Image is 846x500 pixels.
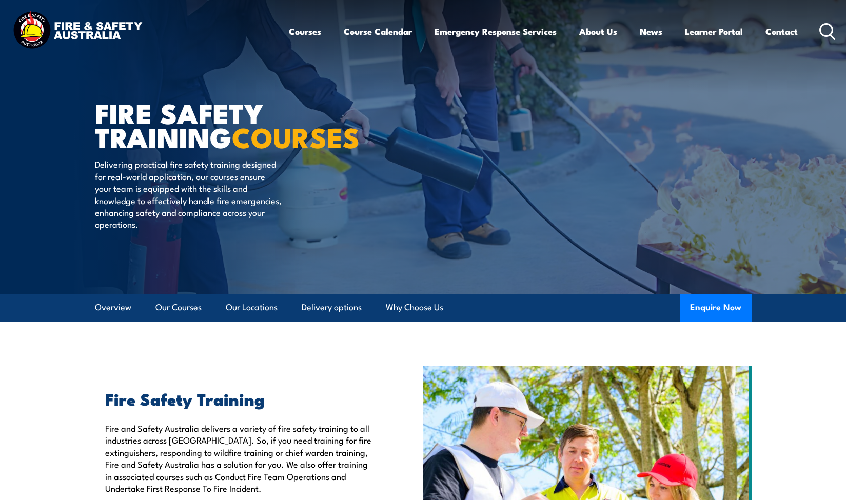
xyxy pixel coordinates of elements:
a: Our Courses [155,294,202,321]
a: News [640,18,662,45]
h1: FIRE SAFETY TRAINING [95,101,348,148]
a: Delivery options [302,294,362,321]
a: Contact [765,18,798,45]
a: Learner Portal [685,18,743,45]
strong: COURSES [232,115,360,157]
a: About Us [579,18,617,45]
a: Overview [95,294,131,321]
p: Fire and Safety Australia delivers a variety of fire safety training to all industries across [GE... [105,422,376,494]
button: Enquire Now [680,294,752,322]
a: Why Choose Us [386,294,443,321]
a: Our Locations [226,294,278,321]
a: Emergency Response Services [435,18,557,45]
a: Courses [289,18,321,45]
h2: Fire Safety Training [105,391,376,406]
p: Delivering practical fire safety training designed for real-world application, our courses ensure... [95,158,282,230]
a: Course Calendar [344,18,412,45]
